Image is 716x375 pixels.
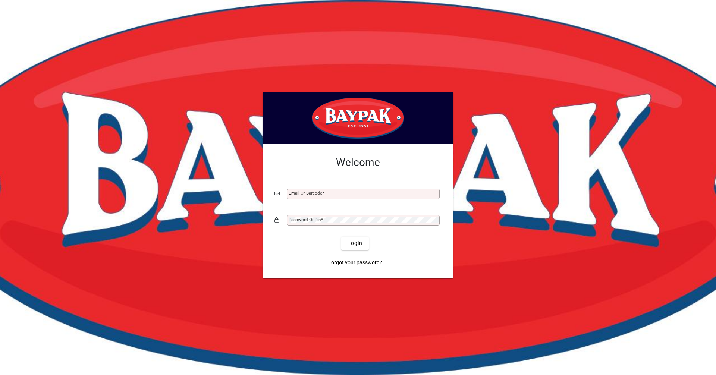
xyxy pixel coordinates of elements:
[347,239,362,247] span: Login
[328,259,382,267] span: Forgot your password?
[325,256,385,270] a: Forgot your password?
[289,190,322,196] mat-label: Email or Barcode
[341,237,368,250] button: Login
[289,217,321,222] mat-label: Password or Pin
[274,156,442,169] h2: Welcome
